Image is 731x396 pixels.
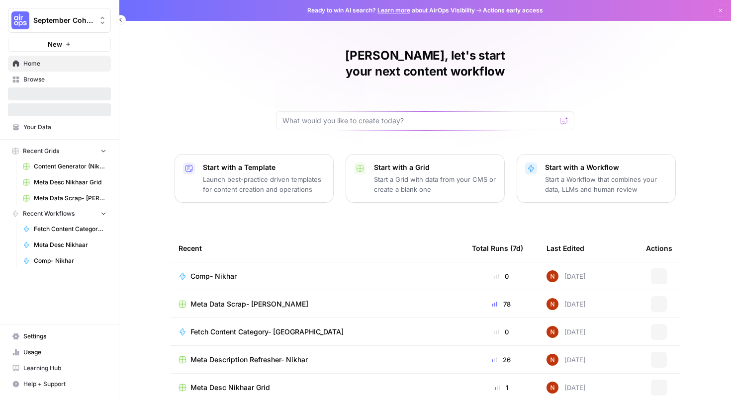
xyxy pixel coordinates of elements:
[23,123,106,132] span: Your Data
[175,154,334,203] button: Start with a TemplateLaunch best-practice driven templates for content creation and operations
[547,270,558,282] img: 4fp16ll1l9r167b2opck15oawpi4
[23,147,59,156] span: Recent Grids
[203,162,325,172] p: Start with a Template
[203,174,325,194] p: Launch best-practice driven templates for content creation and operations
[547,298,586,310] div: [DATE]
[547,270,586,282] div: [DATE]
[547,382,558,394] img: 4fp16ll1l9r167b2opck15oawpi4
[23,59,106,68] span: Home
[545,162,667,172] p: Start with a Workflow
[8,56,111,72] a: Home
[18,253,111,269] a: Comp- Nikhar
[33,15,93,25] span: September Cohort
[179,327,456,337] a: Fetch Content Category- [GEOGRAPHIC_DATA]
[11,11,29,29] img: September Cohort Logo
[18,237,111,253] a: Meta Desc Nikhaar
[23,332,106,341] span: Settings
[8,144,111,158] button: Recent Grids
[374,174,496,194] p: Start a Grid with data from your CMS or create a blank one
[472,355,531,365] div: 26
[8,119,111,135] a: Your Data
[34,240,106,249] span: Meta Desc Nikhaar
[483,6,543,15] span: Actions early access
[547,326,586,338] div: [DATE]
[190,355,308,365] span: Meta Description Refresher- Nikhar
[190,383,270,393] span: Meta Desc Nikhaar Grid
[307,6,475,15] span: Ready to win AI search? about AirOps Visibility
[23,364,106,373] span: Learning Hub
[190,327,344,337] span: Fetch Content Category- [GEOGRAPHIC_DATA]
[34,194,106,203] span: Meta Data Scrap- [PERSON_NAME]
[547,235,584,262] div: Last Edited
[276,48,574,79] h1: [PERSON_NAME], let's start your next content workflow
[547,354,558,366] img: 4fp16ll1l9r167b2opck15oawpi4
[18,174,111,190] a: Meta Desc Nikhaar Grid
[23,75,106,84] span: Browse
[547,326,558,338] img: 4fp16ll1l9r167b2opck15oawpi4
[472,271,531,281] div: 0
[377,6,410,14] a: Learn more
[179,383,456,393] a: Meta Desc Nikhaar Grid
[346,154,505,203] button: Start with a GridStart a Grid with data from your CMS or create a blank one
[18,158,111,174] a: Content Generator (Nikhar) Grid
[472,327,531,337] div: 0
[517,154,676,203] button: Start with a WorkflowStart a Workflow that combines your data, LLMs and human review
[34,178,106,187] span: Meta Desc Nikhaar Grid
[23,380,106,389] span: Help + Support
[190,299,308,309] span: Meta Data Scrap- [PERSON_NAME]
[8,376,111,392] button: Help + Support
[34,256,106,265] span: Comp- Nikhar
[547,298,558,310] img: 4fp16ll1l9r167b2opck15oawpi4
[374,162,496,172] p: Start with a Grid
[179,235,456,262] div: Recent
[8,37,111,52] button: New
[18,190,111,206] a: Meta Data Scrap- [PERSON_NAME]
[282,116,556,126] input: What would you like to create today?
[646,235,672,262] div: Actions
[8,72,111,87] a: Browse
[8,328,111,344] a: Settings
[472,235,523,262] div: Total Runs (7d)
[23,348,106,357] span: Usage
[8,344,111,360] a: Usage
[547,354,586,366] div: [DATE]
[8,206,111,221] button: Recent Workflows
[190,271,237,281] span: Comp- Nikhar
[179,299,456,309] a: Meta Data Scrap- [PERSON_NAME]
[48,39,62,49] span: New
[179,355,456,365] a: Meta Description Refresher- Nikhar
[8,8,111,33] button: Workspace: September Cohort
[18,221,111,237] a: Fetch Content Category- [GEOGRAPHIC_DATA]
[547,382,586,394] div: [DATE]
[179,271,456,281] a: Comp- Nikhar
[23,209,75,218] span: Recent Workflows
[8,360,111,376] a: Learning Hub
[545,174,667,194] p: Start a Workflow that combines your data, LLMs and human review
[472,383,531,393] div: 1
[472,299,531,309] div: 78
[34,162,106,171] span: Content Generator (Nikhar) Grid
[34,225,106,234] span: Fetch Content Category- [GEOGRAPHIC_DATA]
